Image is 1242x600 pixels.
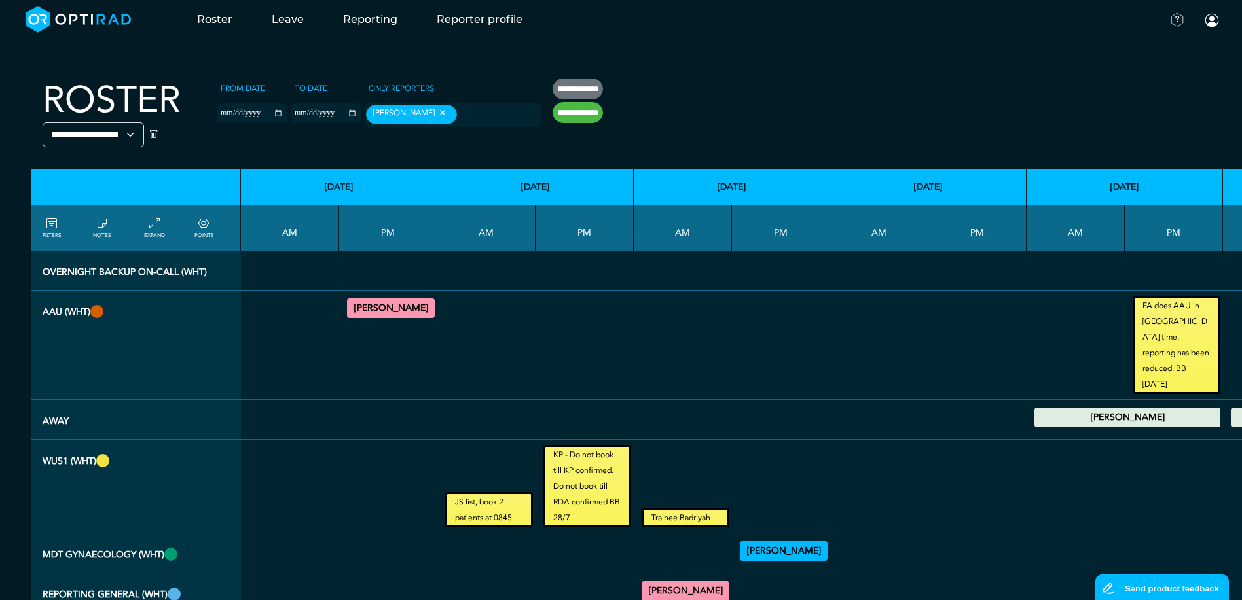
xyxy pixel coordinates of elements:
th: AAU (WHT) [31,291,241,400]
th: PM [928,205,1027,251]
label: From date [217,79,269,98]
img: brand-opti-rad-logos-blue-and-white-d2f68631ba2948856bd03f2d395fb146ddc8fb01b4b6e9315ea85fa773367... [26,6,132,33]
th: AM [1027,205,1125,251]
summary: [PERSON_NAME] [644,583,727,599]
small: FA does AAU in [GEOGRAPHIC_DATA] time. reporting has been reduced. BB [DATE] [1135,298,1218,392]
th: [DATE] [241,169,437,205]
th: [DATE] [830,169,1027,205]
th: AM [634,205,732,251]
summary: [PERSON_NAME] [1036,410,1218,425]
a: show/hide notes [93,216,111,239]
th: AM [241,205,339,251]
div: CT Trauma & Urgent/MRI Trauma & Urgent 13:30 - 18:30 [347,298,435,318]
button: Remove item: '066fdb4f-eb9d-4249-b3e9-c484ce7ef786' [435,108,450,117]
th: AM [437,205,536,251]
a: FILTERS [43,216,61,239]
input: null [460,109,525,121]
th: [DATE] [1027,169,1223,205]
a: collapse/expand entries [144,216,165,239]
h2: Roster [43,79,181,122]
small: KP - Do not book till KP confirmed. Do not book till RDA confirmed BB 28/7 [545,447,629,525]
th: Away [31,400,241,440]
div: Annual Leave 00:00 - 23:59 [1034,408,1220,427]
th: MDT GYNAECOLOGY (WHT) [31,533,241,573]
th: PM [339,205,437,251]
th: Overnight backup on-call (WHT) [31,251,241,291]
summary: [PERSON_NAME] [742,543,826,559]
label: To date [291,79,331,98]
small: Trainee Badriyah [644,510,727,525]
th: WUS1 (WHT) [31,440,241,533]
small: JS list, book 2 patients at 0845 [447,494,531,525]
div: [PERSON_NAME] [366,105,457,124]
th: PM [536,205,634,251]
summary: [PERSON_NAME] [349,300,433,316]
th: AM [830,205,928,251]
th: [DATE] [437,169,634,205]
div: Gynaecology 14:00 - 17:00 [740,541,828,561]
th: PM [1125,205,1223,251]
a: collapse/expand expected points [194,216,213,239]
th: PM [732,205,830,251]
th: [DATE] [634,169,830,205]
label: Only Reporters [365,79,438,98]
